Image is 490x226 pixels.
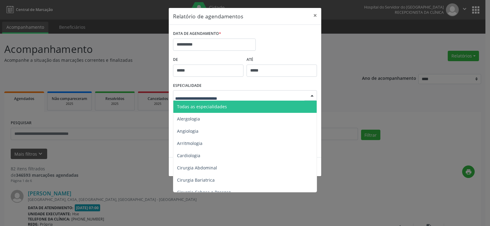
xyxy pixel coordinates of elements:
[177,189,231,195] span: Cirurgia Cabeça e Pescoço
[177,177,215,183] span: Cirurgia Bariatrica
[173,29,221,39] label: DATA DE AGENDAMENTO
[247,55,317,65] label: ATÉ
[173,55,243,65] label: De
[177,153,200,158] span: Cardiologia
[177,165,217,171] span: Cirurgia Abdominal
[177,140,202,146] span: Arritmologia
[177,128,198,134] span: Angiologia
[173,12,243,20] h5: Relatório de agendamentos
[309,8,321,23] button: Close
[177,116,200,122] span: Alergologia
[177,104,227,109] span: Todas as especialidades
[173,81,202,91] label: ESPECIALIDADE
